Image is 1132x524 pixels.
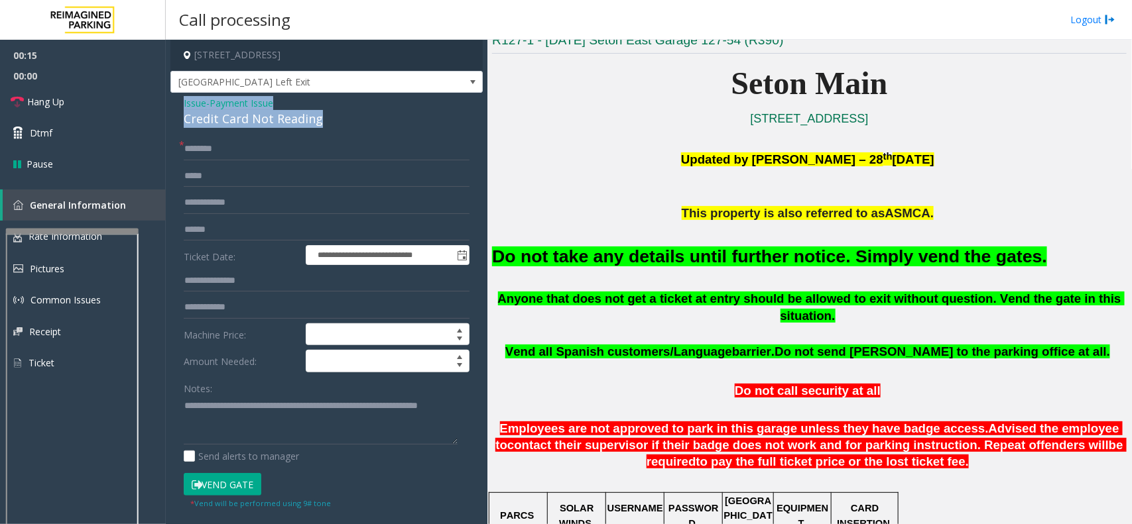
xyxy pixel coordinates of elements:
span: to pay the full ticket price or the lost ticket fee. [696,454,970,468]
span: [GEOGRAPHIC_DATA] Left Exit [171,72,420,93]
span: Advised the employee to [495,421,1123,452]
label: Machine Price: [180,323,302,346]
a: Logout [1070,13,1115,26]
span: Decrease value [450,335,469,345]
small: Vend will be performed using 9# tone [190,498,331,508]
span: USERNAME [607,503,663,513]
span: Anyone that does not get a ticket at entry should be allowed to exit without question. Vend the g... [498,291,1125,323]
span: Decrease value [450,361,469,372]
span: contact their supervisor if their badge does not work and for parking instruction. Repeat offende... [507,438,1109,452]
span: Dtmf [30,126,52,140]
label: Ticket Date: [180,245,302,265]
span: [DATE] [893,152,934,166]
span: Vend all Spanish customers/Language [505,344,732,358]
img: 'icon' [13,200,23,210]
span: Do not call security at all [735,384,881,397]
span: Employees are not approved to park in this garage unless they have badge access. [500,421,989,435]
font: Do not take any details until further notice. Simply vend the gates. [492,246,1047,266]
label: Send alerts to manager [184,449,299,463]
span: Increase value [450,324,469,335]
button: Vend Gate [184,473,261,496]
span: Issue [184,96,206,110]
span: - [206,97,273,109]
label: Notes: [184,377,212,395]
span: This property is also referred to as [682,206,885,220]
span: Do not send [PERSON_NAME] to the parking office at all. [775,344,1110,358]
span: PARCS [500,510,534,521]
span: barrier. [732,344,775,358]
a: General Information [3,189,166,221]
span: Pause [27,157,53,171]
h3: R127-1 - [DATE] Seton East Garage 127-54 (R390) [492,32,1127,54]
a: [STREET_ADDRESS] [751,112,869,125]
span: Updated by [PERSON_NAME] – 28 [681,152,883,166]
span: Hang Up [27,95,64,109]
span: Increase value [450,350,469,361]
span: Toggle popup [454,246,469,264]
img: logout [1105,13,1115,26]
label: Amount Needed: [180,350,302,372]
span: General Information [30,199,126,211]
span: Seton Main [731,66,888,101]
span: th [883,151,893,162]
h3: Call processing [172,3,297,36]
span: Payment Issue [210,96,273,110]
h4: [STREET_ADDRESS] [170,40,483,71]
span: ASMCA. [885,206,934,220]
div: Credit Card Not Reading [184,110,470,128]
